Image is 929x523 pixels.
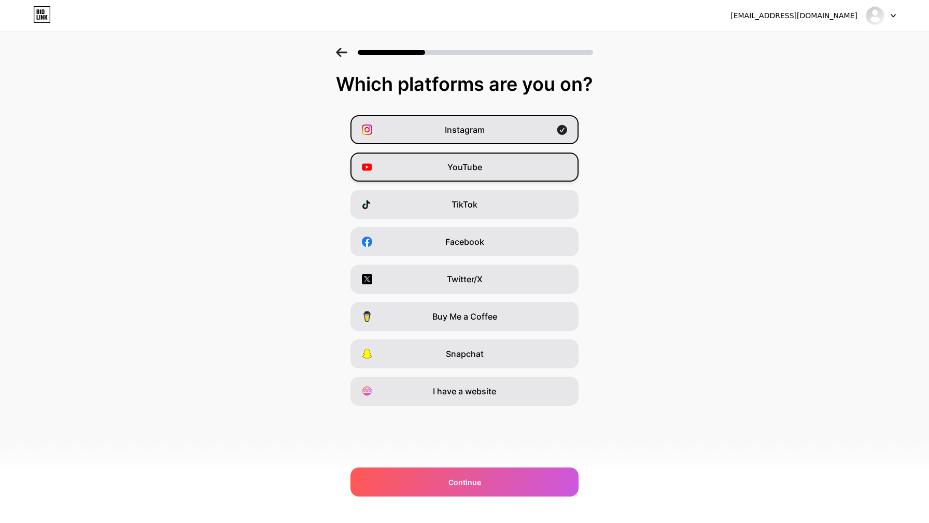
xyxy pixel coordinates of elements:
[445,123,485,136] span: Instagram
[446,348,484,360] span: Snapchat
[10,74,919,94] div: Which platforms are you on?
[432,310,497,323] span: Buy Me a Coffee
[447,273,483,285] span: Twitter/X
[452,198,477,211] span: TikTok
[447,161,482,173] span: YouTube
[445,236,484,248] span: Facebook
[865,6,885,25] img: Inside Tips
[433,385,496,397] span: I have a website
[448,477,481,488] span: Continue
[730,10,857,21] div: [EMAIL_ADDRESS][DOMAIN_NAME]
